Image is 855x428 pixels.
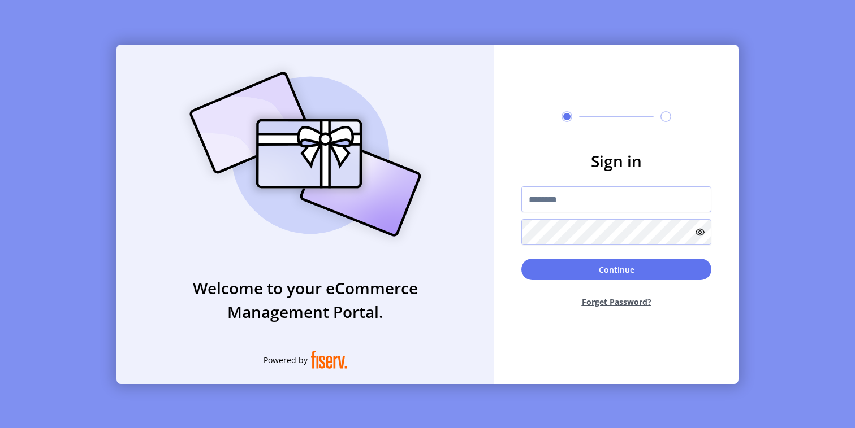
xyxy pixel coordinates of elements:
[264,354,308,366] span: Powered by
[521,259,711,280] button: Continue
[172,59,438,249] img: card_Illustration.svg
[521,287,711,317] button: Forget Password?
[116,276,494,324] h3: Welcome to your eCommerce Management Portal.
[521,149,711,173] h3: Sign in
